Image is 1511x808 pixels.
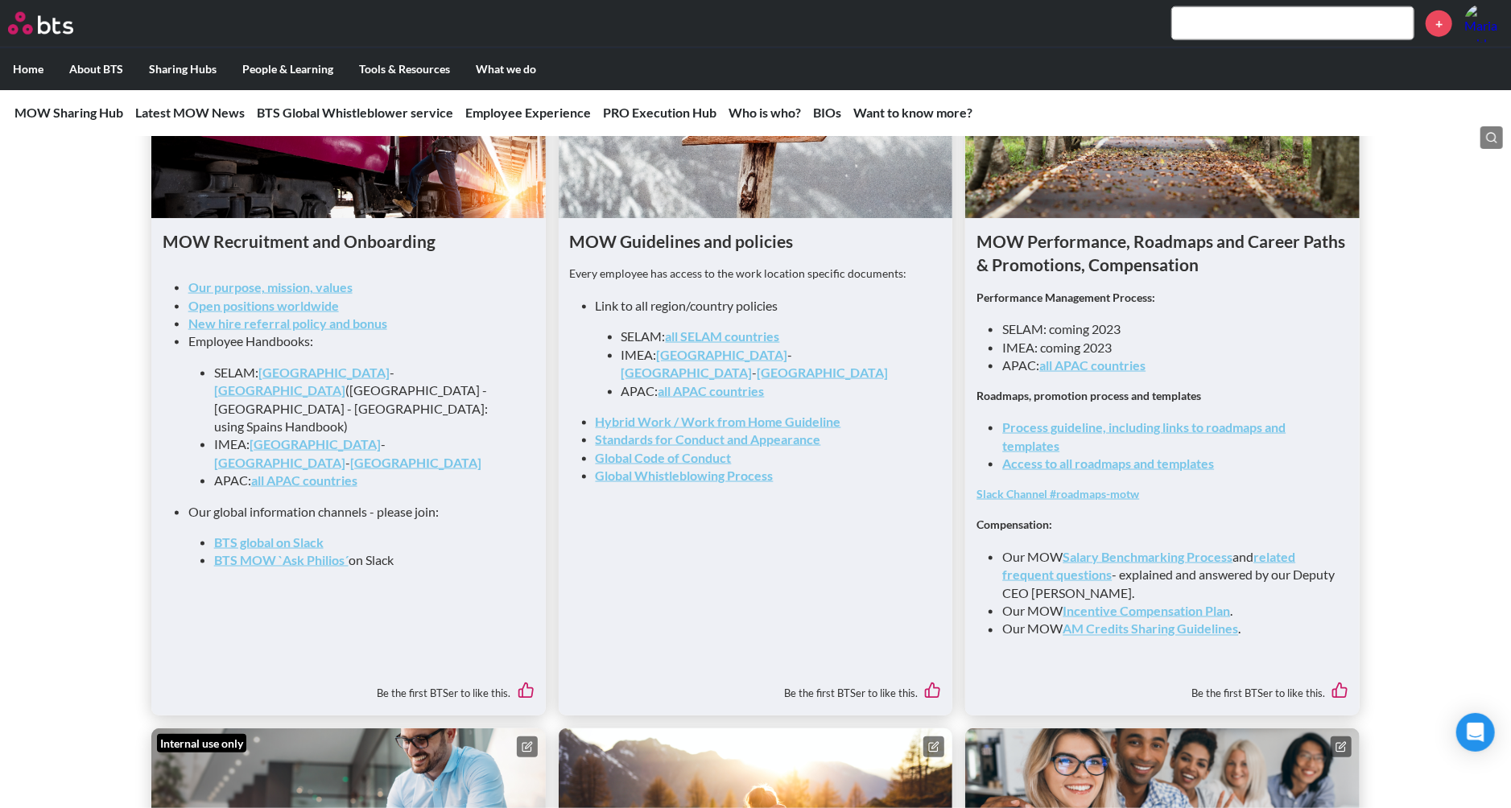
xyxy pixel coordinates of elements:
a: [GEOGRAPHIC_DATA] [758,365,889,380]
a: BTS global on Slack [214,534,324,550]
h1: MOW Guidelines and policies [570,229,942,253]
li: on Slack [214,551,509,569]
a: PRO Execution Hub [603,105,716,120]
a: Go home [8,12,103,35]
a: [GEOGRAPHIC_DATA] [258,365,390,380]
a: Standards for Conduct and Appearance [596,431,821,447]
a: all APAC countries [251,472,357,488]
a: [GEOGRAPHIC_DATA] [214,455,345,470]
a: Our purpose, mission, values [188,279,353,295]
a: BTS Global Whistleblower service [257,105,453,120]
li: SELAM: coming 2023 [1002,320,1336,338]
a: all SELAM countries [666,328,780,344]
li: Employee Handbooks: [188,332,522,489]
a: [GEOGRAPHIC_DATA] [250,436,381,451]
label: Tools & Resources [346,48,463,90]
li: Our global information channels - please join: [188,503,522,570]
a: Incentive Compensation Plan [1063,603,1230,618]
a: Who is who? [729,105,801,120]
img: Maria Tablado [1464,4,1503,43]
a: [GEOGRAPHIC_DATA] [621,365,753,380]
a: Slack Channel #roadmaps-motw [976,487,1139,501]
li: APAC: [214,472,509,489]
div: Internal use only [157,734,246,753]
li: SELAM: [621,328,916,345]
a: all APAC countries [1039,357,1146,373]
li: Our MOW . [1002,602,1336,620]
a: MOW Sharing Hub [14,105,123,120]
li: IMEA: coming 2023 [1002,339,1336,357]
li: Our MOW . [1002,620,1336,638]
button: Edit content box [923,736,944,757]
label: What we do [463,48,549,90]
li: SELAM: - ([GEOGRAPHIC_DATA] - [GEOGRAPHIC_DATA] - [GEOGRAPHIC_DATA]: using Spains Handbook) [214,364,509,436]
li: APAC: [621,382,916,400]
a: Process guideline, including links to roadmaps and templates [1002,419,1286,452]
li: Link to all region/country policies [596,297,929,400]
h1: MOW Performance, Roadmaps and Career Paths & Promotions, Compensation [976,229,1348,277]
a: BTS MOW `Ask Philios´ [214,552,349,567]
li: APAC: [1002,357,1336,374]
div: Be the first BTSer to like this. [163,670,535,704]
a: all APAC countries [658,383,765,398]
a: Global Code of Conduct [596,450,732,465]
a: + [1426,10,1452,37]
a: Want to know more? [853,105,972,120]
a: Latest MOW News [135,105,245,120]
a: Open positions worldwide [188,298,339,313]
li: IMEA: - - [214,435,509,472]
a: AM Credits Sharing Guidelines [1063,621,1238,637]
img: BTS Logo [8,12,73,35]
a: Global Whistleblowing Process [596,468,774,483]
a: Employee Experience [465,105,591,120]
a: BIOs [813,105,841,120]
button: Edit content box [517,736,538,757]
a: [GEOGRAPHIC_DATA] [350,455,481,470]
label: Sharing Hubs [136,48,229,90]
strong: Roadmaps, promotion process and templates [976,389,1201,402]
a: Hybrid Work / Work from Home Guideline [596,414,841,429]
li: IMEA: - - [621,346,916,382]
strong: Compensation: [976,517,1052,531]
div: Open Intercom Messenger [1456,713,1495,752]
a: Access to all roadmaps and templates [1002,456,1214,471]
label: About BTS [56,48,136,90]
a: [GEOGRAPHIC_DATA] [657,347,788,362]
li: Our MOW and - explained and answered by our Deputy CEO [PERSON_NAME]. [1002,548,1336,602]
a: Salary Benchmarking Process [1063,549,1232,564]
button: Edit content box [1331,736,1352,757]
a: New hire referral policy and bonus [188,315,387,331]
strong: Performance Management Process: [976,291,1155,304]
a: [GEOGRAPHIC_DATA] [214,382,345,398]
p: Every employee has access to the work location specific documents: [570,266,942,282]
div: Be the first BTSer to like this. [570,670,942,704]
a: Profile [1464,4,1503,43]
div: Be the first BTSer to like this. [976,670,1348,704]
label: People & Learning [229,48,346,90]
h1: MOW Recruitment and Onboarding [163,229,535,253]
